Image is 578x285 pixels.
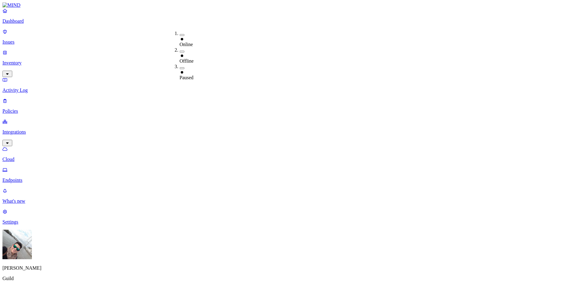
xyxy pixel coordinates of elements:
[2,2,21,8] img: MIND
[2,219,576,225] p: Settings
[2,29,576,45] a: Issues
[2,129,576,135] p: Integrations
[2,50,576,76] a: Inventory
[2,77,576,93] a: Activity Log
[2,8,576,24] a: Dashboard
[2,157,576,162] p: Cloud
[2,119,576,145] a: Integrations
[2,209,576,225] a: Settings
[2,230,32,259] img: Lula Insfran
[2,146,576,162] a: Cloud
[2,198,576,204] p: What's new
[2,2,576,8] a: MIND
[2,188,576,204] a: What's new
[2,178,576,183] p: Endpoints
[2,276,576,281] p: Guild
[2,108,576,114] p: Policies
[2,98,576,114] a: Policies
[2,88,576,93] p: Activity Log
[2,265,576,271] p: [PERSON_NAME]
[2,167,576,183] a: Endpoints
[2,18,576,24] p: Dashboard
[2,60,576,66] p: Inventory
[2,39,576,45] p: Issues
